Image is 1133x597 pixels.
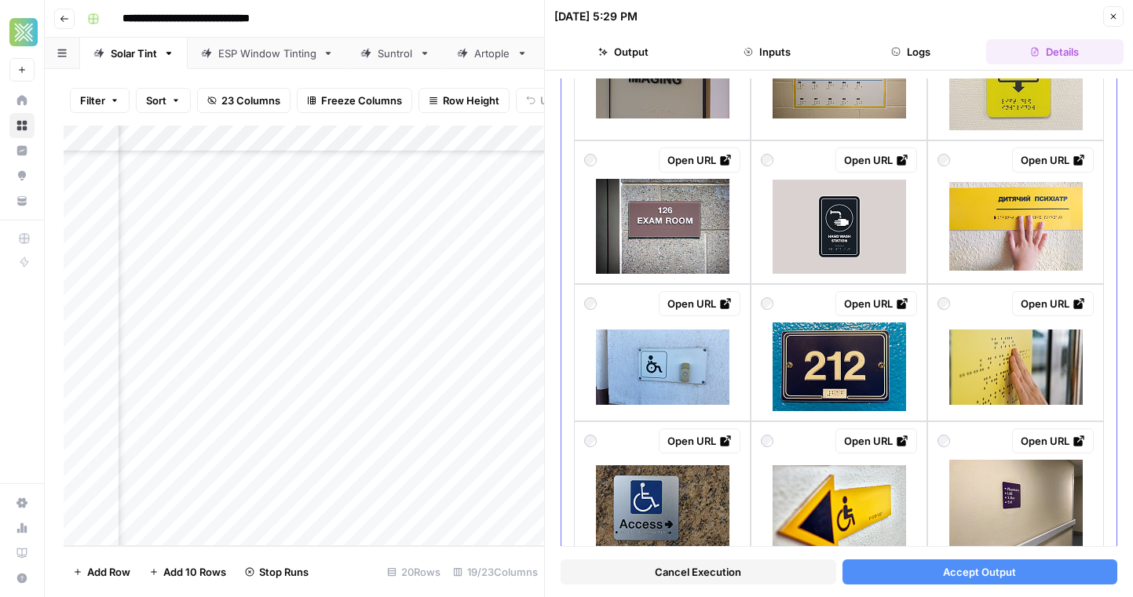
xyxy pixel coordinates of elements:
a: Your Data [9,188,35,213]
a: Open URL [1012,428,1094,453]
button: 23 Columns [197,88,291,113]
div: Open URL [844,296,908,311]
div: [DATE] 5:29 PM [554,9,638,24]
button: Freeze Columns [297,88,412,113]
span: Filter [80,93,105,108]
div: Open URL [844,152,908,168]
button: Row Height [418,88,510,113]
div: Open URL [1021,296,1085,311]
span: Stop Runs [259,564,309,580]
span: Freeze Columns [321,93,402,108]
div: 20 Rows [381,559,447,584]
img: Xponent21 Logo [9,18,38,46]
img: exam-room-sign.jpg [596,179,729,274]
img: directional-sign-on-a-clinic-wall-for-pharmacy-lab-xray-and-la.jpg [949,460,1083,559]
div: Solar Tint [111,46,157,61]
a: Browse [9,113,35,138]
a: Learning Hub [9,541,35,566]
a: Home [9,88,35,113]
img: accessibility-bell-with-wheelchair-symbol-on-textured-white-wall-showing-call-button-and.jpg [596,329,729,405]
span: Add 10 Rows [163,564,226,580]
button: Inputs [698,39,835,64]
button: Undo [516,88,577,113]
img: hand-wash-station-sign-written-with-braille-text.jpg [773,180,906,274]
a: Opportunities [9,163,35,188]
img: close-up-of-a-woman-reading-a-braille-lettering-on-a-glass-door.jpg [949,329,1083,405]
a: Open URL [1012,147,1094,173]
span: 23 Columns [221,93,280,108]
div: Open URL [667,433,732,449]
span: Sort [146,93,166,108]
a: Suntrol [347,38,444,69]
a: Artople [444,38,541,69]
button: Workspace: Xponent21 [9,13,35,52]
button: Add Row [64,559,140,584]
button: Filter [70,88,130,113]
a: Settings [9,490,35,515]
button: Output [554,39,692,64]
button: Logs [842,39,980,64]
div: ESP Window Tinting [218,46,316,61]
button: Stop Runs [236,559,318,584]
span: Row Height [443,93,499,108]
div: 19/23 Columns [447,559,544,584]
img: disabled-access-sign-on-a-building-exterior.jpg [596,465,729,554]
button: Add 10 Rows [140,559,236,584]
div: Open URL [1021,152,1085,168]
a: Open URL [659,291,740,316]
span: Cancel Execution [655,564,741,580]
a: Usage [9,515,35,541]
a: ESP Window Tinting [188,38,347,69]
button: Accept Output [842,559,1118,584]
button: Cancel Execution [561,559,836,584]
div: Open URL [1021,433,1085,449]
div: Open URL [667,296,732,311]
img: blue-212-sign-with-white-lettering-and-braille-on-a-blue-block-wall.jpg [773,322,906,411]
a: Open URL [835,147,917,173]
button: Sort [136,88,191,113]
div: Open URL [667,152,732,168]
button: Details [986,39,1124,64]
a: Open URL [659,428,740,453]
a: Insights [9,138,35,163]
button: Help + Support [9,566,35,591]
div: Open URL [844,433,908,449]
img: childs-hand-is-reading-in-braille.jpg [949,182,1083,271]
img: soft-focus-on-photos-sign-with-an-arrow-and-a-person-with-disabilities-and-braille.jpg [773,465,906,554]
a: Open URL [659,147,740,173]
a: Open URL [1012,291,1094,316]
a: Solar Tint [80,38,188,69]
span: Add Row [87,564,130,580]
a: Open URL [835,291,917,316]
span: Accept Output [943,564,1016,580]
div: Artople [474,46,510,61]
a: Open URL [835,428,917,453]
div: Suntrol [378,46,413,61]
